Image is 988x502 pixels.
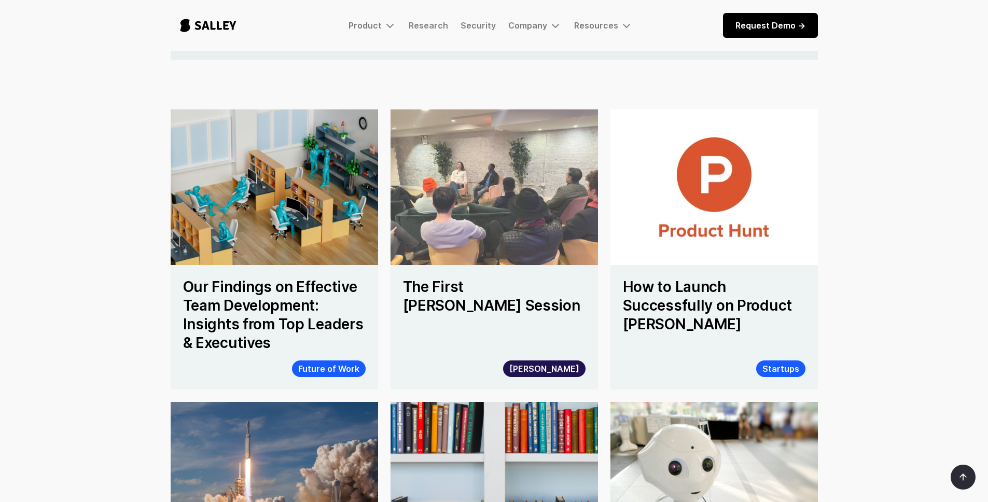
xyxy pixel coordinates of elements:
div: Startups [762,362,799,375]
div: Resources [574,20,618,31]
h4: Our Findings on Effective Team Development: Insights from Top Leaders & Executives [183,277,366,352]
div: Resources [574,19,633,32]
a: Future of Work [292,360,366,377]
a: Research [409,20,448,31]
a: The First [PERSON_NAME] Session [403,277,586,323]
div: Company [508,19,562,32]
div: Product [349,19,396,32]
div: [PERSON_NAME] [509,362,579,375]
div: Product [349,20,382,31]
a: [PERSON_NAME] [503,360,586,377]
a: Startups [756,360,805,377]
h4: How to Launch Successfully on Product [PERSON_NAME] [623,277,805,333]
a: home [171,8,246,43]
a: Security [461,20,496,31]
a: How to Launch Successfully on Product [PERSON_NAME] [623,277,805,342]
div: Company [508,20,547,31]
a: Request Demo -> [723,13,818,38]
div: Future of Work [298,362,359,375]
h4: The First [PERSON_NAME] Session [403,277,586,315]
a: Our Findings on Effective Team Development: Insights from Top Leaders & Executives [183,277,366,360]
